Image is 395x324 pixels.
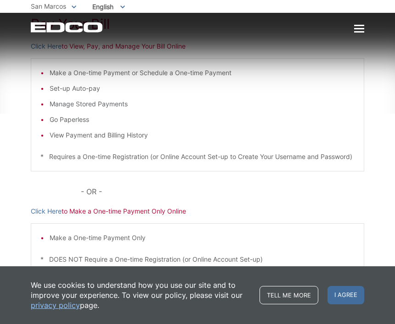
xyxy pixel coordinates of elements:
span: I agree [327,286,364,304]
p: to View, Pay, and Manage Your Bill Online [31,41,364,51]
li: Set-up Auto-pay [50,83,355,93]
a: Click Here [31,41,62,51]
p: * Requires a One-time Registration (or Online Account Set-up to Create Your Username and Password) [40,152,355,162]
p: We use cookies to understand how you use our site and to improve your experience. To view our pol... [31,280,250,310]
li: Manage Stored Payments [50,99,355,109]
span: San Marcos [31,2,66,10]
a: Tell me more [260,286,318,304]
p: - OR - [81,185,364,198]
li: Make a One-time Payment or Schedule a One-time Payment [50,68,355,78]
li: Go Paperless [50,115,355,125]
p: * DOES NOT Require a One-time Registration (or Online Account Set-up) [40,254,355,264]
a: privacy policy [31,300,80,310]
li: Make a One-time Payment Only [50,233,355,243]
a: EDCD logo. Return to the homepage. [31,22,104,33]
li: View Payment and Billing History [50,130,355,140]
p: to Make a One-time Payment Only Online [31,206,364,216]
a: Click Here [31,206,62,216]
